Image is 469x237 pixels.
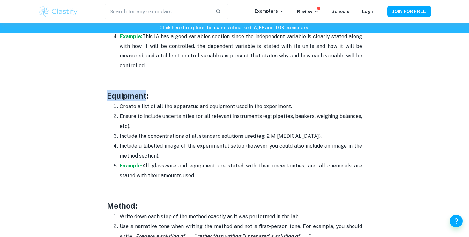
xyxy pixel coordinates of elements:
p: Exemplars [255,8,284,15]
input: Search for any exemplars... [105,3,210,20]
button: Help and Feedback [450,215,463,227]
a: Example: [120,33,142,40]
a: Schools [331,9,349,14]
p: Review [297,8,319,15]
a: Example: [120,163,142,169]
p: Include a labelled image of the experimental setup (however you could also include an image in th... [120,141,362,161]
p: Ensure to include uncertainties for all relevant instruments (eg: pipettes, beakers, weighing bal... [120,112,362,131]
a: Login [362,9,375,14]
button: JOIN FOR FREE [387,6,431,17]
img: Clastify logo [38,5,78,18]
h6: Click here to explore thousands of marked IA, EE and TOK exemplars ! [1,24,468,31]
h3: Equipment: [107,90,362,101]
p: Create a list of all the apparatus and equipment used in the experiment. [120,102,362,111]
p: Write down each step of the method exactly as it was performed in the lab. [120,212,362,221]
h3: Method: [107,200,362,211]
p: All glassware and equipment are stated with their uncertainties, and all chemicals are stated wit... [120,161,362,181]
p: This IA has a good variables section since the independent variable is clearly stated along with ... [120,32,362,71]
p: Include the concentrations of all standard solutions used (eg: 2 M [MEDICAL_DATA]). [120,131,362,141]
